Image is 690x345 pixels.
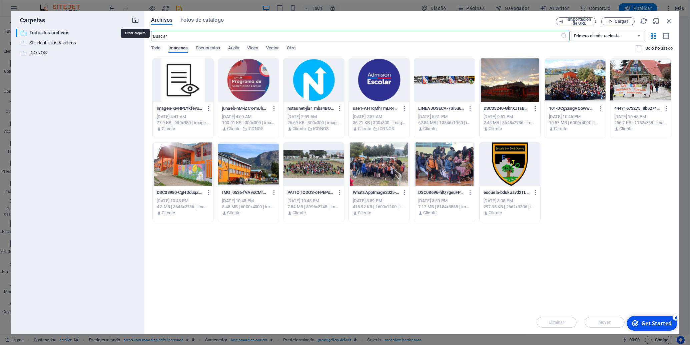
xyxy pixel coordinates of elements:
[358,210,371,216] p: Cliente
[222,120,275,126] div: 100.91 KB | 300x300 | image/png
[556,17,596,25] button: Importación de URL
[222,204,275,210] div: 8.45 MB | 6000x4000 | image/jpeg
[645,45,673,51] p: Solo muestra los archivos que no están usándose en el sitio web. Los archivos añadidos durante es...
[222,198,275,204] div: [DATE] 10:45 PM
[418,105,465,111] p: LINEAJOSECA-7Si5u6tFBBvksgpaG9JOXg.png
[162,210,175,216] p: Cliente
[665,17,673,25] i: Cerrar
[418,120,471,126] div: 62.84 MB | 13846x1960 | image/png
[353,198,406,204] div: [DATE] 3:59 PM
[601,17,635,25] button: Cargar
[484,120,536,126] div: 2.45 MB | 3648x2736 | image/jpeg
[16,39,139,47] div: Stock photos & videos
[292,126,306,132] p: Cliente
[157,190,203,196] p: DSC03980-CgHDduqZN_nzhIYmv8Sp5w.JPG
[157,198,209,204] div: [DATE] 10:45 PM
[353,114,406,120] div: [DATE] 2:57 AM
[292,210,306,216] p: Cliente
[489,210,502,216] p: Cliente
[287,105,334,111] p: notasnet-jlar_mbs4BOD2Qu0HS7O6g.png
[554,126,567,132] p: Cliente
[222,190,268,196] p: IMG_0536-fVAvxCMrTctzF9PJWa6JnQ.JPG
[549,114,602,120] div: [DATE] 10:46 PM
[549,120,602,126] div: 10.57 MB | 6000x4000 | image/jpeg
[358,126,371,132] p: Cliente
[151,16,172,24] span: Archivos
[353,190,399,196] p: WhatsAppImage2025-04-13at21.18.111-gJsLwTpcS7tL8nuJtbjnQA.jpeg
[489,126,502,132] p: Cliente
[353,204,406,210] div: 418.92 KB | 1600x1200 | image/jpeg
[484,198,536,204] div: [DATE] 3:05 PM
[29,49,127,57] p: ICONOS
[287,190,334,196] p: PATIOTODOS-oFPEPx8G_ce85ODEjUO_Ug.jpg
[566,17,593,25] span: Importación de URL
[549,105,595,111] p: 101-DCg2ssgVOowwAxR8WZmeyA.JPG
[16,49,139,57] div: ICONOS
[484,204,536,210] div: 297.35 KB | 2662x3206 | image/png
[287,198,340,204] div: [DATE] 10:45 PM
[418,190,465,196] p: DSC08696-hlQ7geuFPk2I7zBebVe5pA.JPG
[18,6,48,14] div: Get Started
[614,105,661,111] p: 44471673275_8b5274040b_o-GOepkegkH6grfOlj7LymqQ.jpg
[157,114,209,120] div: [DATE] 4:41 AM
[653,17,660,25] i: Minimizar
[418,114,471,120] div: [DATE] 5:51 PM
[614,114,667,120] div: [DATE] 10:45 PM
[157,105,203,111] p: imagen-KM4PLYkfevoLTlHLRVNNgw.png
[49,1,56,7] div: 4
[484,105,530,111] p: DSC05240-GkrXJTsBSFTC4UyOMOZvpw.JPG
[227,126,240,132] p: Cliente
[151,44,160,53] span: Todo
[287,120,340,126] div: 26.69 KB | 300x300 | image/png
[157,120,209,126] div: 77.9 KB | 980x980 | image/png
[484,114,536,120] div: [DATE] 9:51 PM
[16,29,17,37] div: ​
[619,126,633,132] p: Cliente
[287,204,340,210] div: 7.84 MB | 5996x2748 | image/jpeg
[151,31,561,41] input: Buscar
[484,190,530,196] p: escuela-bdukaavd2TLbYtyVR6UA-Q.png
[227,210,240,216] p: Cliente
[614,120,667,126] div: 256.7 KB | 1152x768 | image/jpeg
[287,44,295,53] span: Otro
[378,126,394,132] p: ICONOS
[418,204,471,210] div: 7.17 MB | 5184x3888 | image/jpeg
[162,126,175,132] p: Cliente
[222,114,275,120] div: [DATE] 4:00 AM
[615,19,628,23] span: Cargar
[16,16,45,25] p: Carpetas
[180,16,224,24] span: Fotos de catálogo
[4,3,54,17] div: Get Started 4 items remaining, 20% complete
[196,44,220,53] span: Documentos
[266,44,279,53] span: Vector
[353,105,399,111] p: sae1-AHTqMhTmLR-IADpg_y6A6Q.png
[157,204,209,210] div: 4.3 MB | 3648x2736 | image/jpeg
[247,126,263,132] p: ICONOS
[222,105,268,111] p: junaeb-nM-iZCK-mUhuuaKTmTTVlw.png
[29,39,127,47] p: Stock photos & videos
[423,210,437,216] p: Cliente
[287,114,340,120] div: [DATE] 2:59 AM
[247,44,258,53] span: Video
[29,29,127,37] p: Todos los archivos
[313,126,329,132] p: ICONOS
[353,120,406,126] div: 36.21 KB | 300x300 | image/png
[423,126,437,132] p: Cliente
[228,44,239,53] span: Audio
[640,17,647,25] i: Volver a cargar
[168,44,188,53] span: Imágenes
[418,198,471,204] div: [DATE] 3:59 PM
